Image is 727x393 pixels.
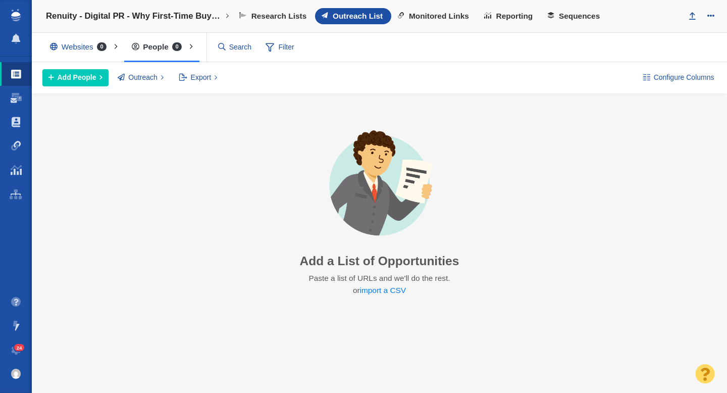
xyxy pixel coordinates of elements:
[233,8,315,24] a: Research Lists
[11,369,21,379] img: 8a21b1a12a7554901d364e890baed237
[307,122,452,246] img: avatar-import-list.png
[97,42,107,51] span: 0
[654,72,714,83] span: Configure Columns
[251,12,307,21] span: Research Lists
[191,72,211,83] span: Export
[46,11,223,21] h4: Renuity - Digital PR - Why First-Time Buyers Are Rethinking the Starter Home
[333,12,383,21] span: Outreach List
[11,9,20,21] img: buzzstream_logo_iconsimple.png
[260,38,300,57] span: Filter
[496,12,533,21] span: Reporting
[58,72,96,83] span: Add People
[42,35,119,59] div: Websites
[307,272,451,297] p: Paste a list of URLs and we'll do the rest. or
[559,12,600,21] span: Sequences
[300,254,459,268] h3: Add a List of Opportunities
[409,12,469,21] span: Monitored Links
[541,8,608,24] a: Sequences
[360,286,406,294] a: import a CSV
[42,69,109,86] button: Add People
[391,8,478,24] a: Monitored Links
[128,72,158,83] span: Outreach
[112,69,170,86] button: Outreach
[14,344,25,352] span: 24
[214,38,256,56] input: Search
[315,8,391,24] a: Outreach List
[478,8,541,24] a: Reporting
[173,69,223,86] button: Export
[637,69,720,86] button: Configure Columns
